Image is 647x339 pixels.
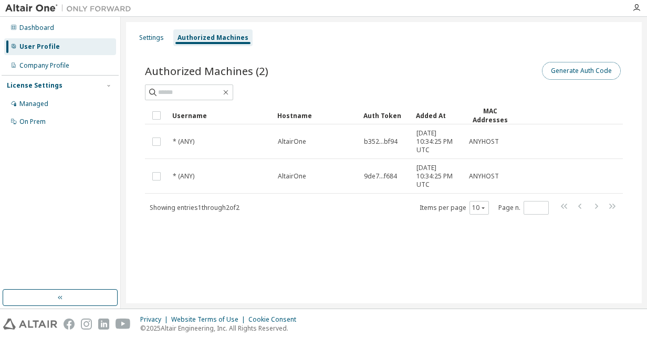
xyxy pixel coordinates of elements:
[3,319,57,330] img: altair_logo.svg
[19,24,54,32] div: Dashboard
[145,63,268,78] span: Authorized Machines (2)
[178,34,248,42] div: Authorized Machines
[140,324,302,333] p: © 2025 Altair Engineering, Inc. All Rights Reserved.
[173,137,194,146] span: * (ANY)
[277,107,355,124] div: Hostname
[7,81,62,90] div: License Settings
[469,137,499,146] span: ANYHOST
[472,204,486,212] button: 10
[5,3,137,14] img: Altair One
[139,34,164,42] div: Settings
[363,107,408,124] div: Auth Token
[19,118,46,126] div: On Prem
[19,100,48,108] div: Managed
[173,172,194,181] span: * (ANY)
[420,201,489,215] span: Items per page
[140,315,171,324] div: Privacy
[19,43,60,51] div: User Profile
[278,172,306,181] span: AltairOne
[416,164,460,189] span: [DATE] 10:34:25 PM UTC
[64,319,75,330] img: facebook.svg
[364,172,397,181] span: 9de7...f684
[172,107,269,124] div: Username
[364,137,398,146] span: b352...bf94
[81,319,92,330] img: instagram.svg
[469,172,499,181] span: ANYHOST
[19,61,69,70] div: Company Profile
[416,129,460,154] span: [DATE] 10:34:25 PM UTC
[150,203,239,212] span: Showing entries 1 through 2 of 2
[542,62,621,80] button: Generate Auth Code
[498,201,549,215] span: Page n.
[248,315,302,324] div: Cookie Consent
[98,319,109,330] img: linkedin.svg
[468,107,513,124] div: MAC Addresses
[416,107,460,124] div: Added At
[171,315,248,324] div: Website Terms of Use
[278,137,306,146] span: AltairOne
[116,319,131,330] img: youtube.svg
